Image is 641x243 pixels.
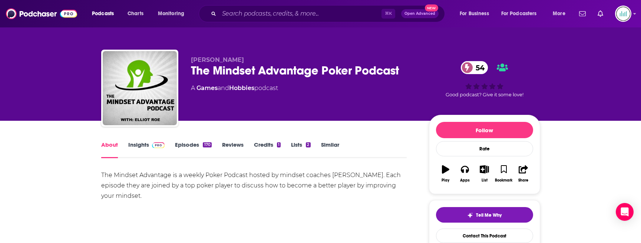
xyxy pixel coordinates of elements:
[436,229,533,243] a: Contact This Podcast
[206,5,452,22] div: Search podcasts, credits, & more...
[425,4,438,11] span: New
[291,141,310,158] a: Lists2
[436,141,533,156] div: Rate
[615,6,631,22] img: User Profile
[153,8,194,20] button: open menu
[404,12,435,16] span: Open Advanced
[128,9,143,19] span: Charts
[576,7,589,20] a: Show notifications dropdown
[436,122,533,138] button: Follow
[218,84,229,91] span: and
[476,212,502,218] span: Tell Me Why
[616,203,634,221] div: Open Intercom Messenger
[455,160,475,187] button: Apps
[101,141,118,158] a: About
[219,8,381,20] input: Search podcasts, credits, & more...
[321,141,339,158] a: Similar
[548,8,575,20] button: open menu
[196,84,218,91] a: Games
[615,6,631,22] button: Show profile menu
[92,9,114,19] span: Podcasts
[229,84,254,91] a: Hobbies
[518,178,528,183] div: Share
[460,178,470,183] div: Apps
[446,92,523,97] span: Good podcast? Give it some love!
[461,61,488,74] a: 54
[6,7,77,21] img: Podchaser - Follow, Share and Rate Podcasts
[222,141,244,158] a: Reviews
[595,7,606,20] a: Show notifications dropdown
[158,9,184,19] span: Monitoring
[501,9,537,19] span: For Podcasters
[429,56,540,102] div: 54Good podcast? Give it some love!
[513,160,533,187] button: Share
[191,84,278,93] div: A podcast
[191,56,244,63] span: [PERSON_NAME]
[496,8,548,20] button: open menu
[460,9,489,19] span: For Business
[277,142,281,147] div: 1
[306,142,310,147] div: 2
[482,178,488,183] div: List
[494,160,513,187] button: Bookmark
[128,141,165,158] a: InsightsPodchaser Pro
[468,61,488,74] span: 54
[254,141,281,158] a: Credits1
[175,141,211,158] a: Episodes170
[152,142,165,148] img: Podchaser Pro
[436,207,533,223] button: tell me why sparkleTell Me Why
[381,9,395,19] span: ⌘ K
[101,170,407,201] div: The Mindset Advantage is a weekly Poker Podcast hosted by mindset coaches [PERSON_NAME]. Each epi...
[442,178,449,183] div: Play
[203,142,211,147] div: 170
[615,6,631,22] span: Logged in as podglomerate
[103,51,177,125] img: The Mindset Advantage Poker Podcast
[87,8,123,20] button: open menu
[401,9,439,18] button: Open AdvancedNew
[553,9,565,19] span: More
[467,212,473,218] img: tell me why sparkle
[436,160,455,187] button: Play
[123,8,148,20] a: Charts
[455,8,498,20] button: open menu
[495,178,512,183] div: Bookmark
[475,160,494,187] button: List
